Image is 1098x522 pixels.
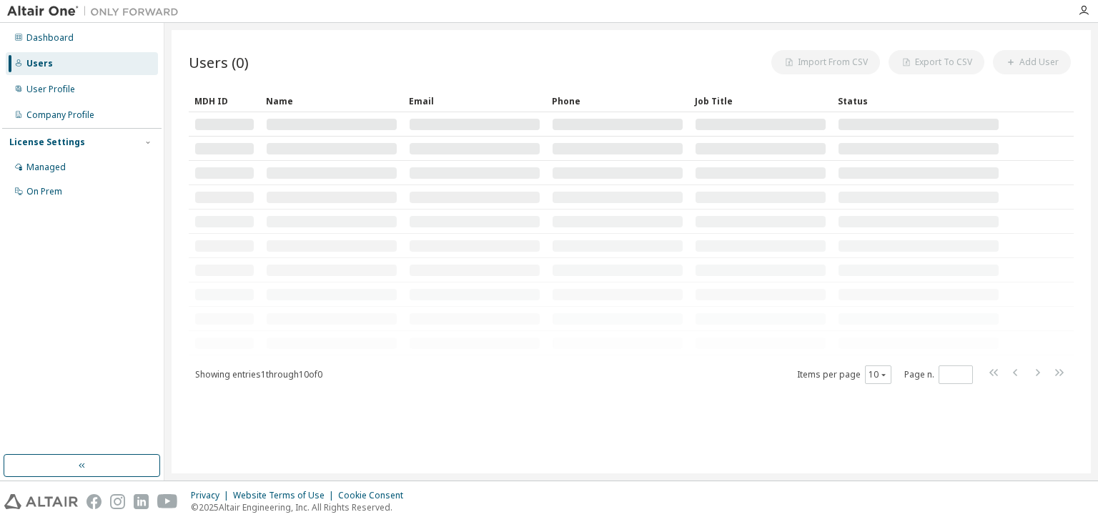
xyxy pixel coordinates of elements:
button: Import From CSV [771,50,880,74]
span: Users (0) [189,52,249,72]
span: Page n. [904,365,973,384]
div: Phone [552,89,683,112]
div: License Settings [9,137,85,148]
img: altair_logo.svg [4,494,78,509]
button: Add User [993,50,1071,74]
img: youtube.svg [157,494,178,509]
div: User Profile [26,84,75,95]
p: © 2025 Altair Engineering, Inc. All Rights Reserved. [191,501,412,513]
div: On Prem [26,186,62,197]
img: Altair One [7,4,186,19]
img: facebook.svg [86,494,102,509]
img: instagram.svg [110,494,125,509]
div: Job Title [695,89,826,112]
span: Items per page [797,365,891,384]
img: linkedin.svg [134,494,149,509]
div: Website Terms of Use [233,490,338,501]
button: Export To CSV [889,50,984,74]
span: Showing entries 1 through 10 of 0 [195,368,322,380]
div: Cookie Consent [338,490,412,501]
div: Privacy [191,490,233,501]
div: Status [838,89,999,112]
div: Company Profile [26,109,94,121]
div: Dashboard [26,32,74,44]
div: Name [266,89,397,112]
div: Email [409,89,540,112]
div: Users [26,58,53,69]
div: MDH ID [194,89,254,112]
button: 10 [869,369,888,380]
div: Managed [26,162,66,173]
